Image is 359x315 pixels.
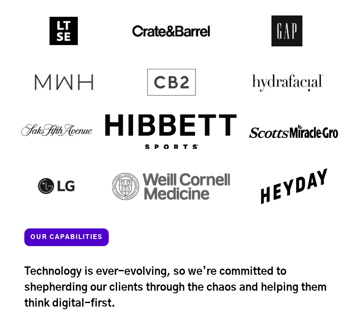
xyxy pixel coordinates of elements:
[271,15,302,46] img: Gap
[112,172,230,200] img: Weill cornell
[248,71,326,93] img: logo-hydrafacial-center-2695174187
[249,124,339,138] img: scotts
[146,68,196,96] img: Untitled-2 1
[50,17,78,45] img: LTSE logo
[33,66,95,99] img: mwh
[38,178,75,194] img: LG
[20,115,93,147] img: Saks fith avenue
[261,168,327,204] img: Heyday-2
[24,228,109,246] p: OUR CAPABILITIES
[24,264,335,311] p: Technology is ever-evolving, so we’re committed to shepherding our clients through the chaos and ...
[105,114,237,149] img: Hibbett-Jun-19-2024-12-08-42-0511-PM
[132,23,210,39] img: Crate-Barrel-Logo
